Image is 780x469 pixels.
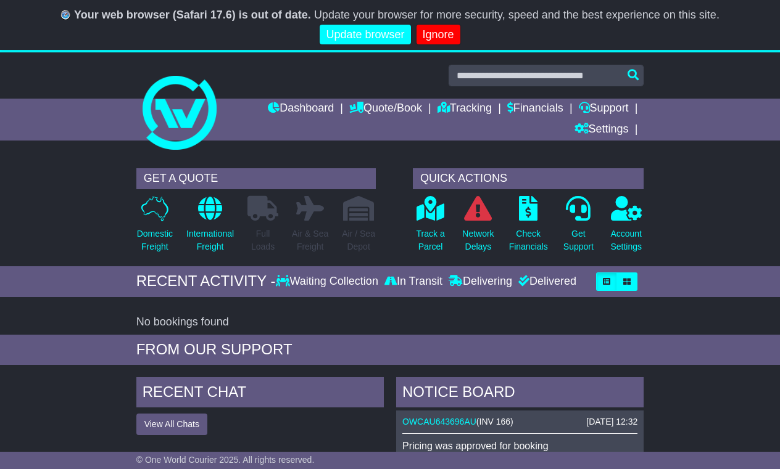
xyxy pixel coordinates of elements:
[381,275,446,288] div: In Transit
[509,227,548,253] p: Check Financials
[579,99,629,120] a: Support
[292,227,328,253] p: Air & Sea Freight
[349,99,422,120] a: Quote/Book
[416,195,446,260] a: Track aParcel
[136,414,207,435] button: View All Chats
[247,227,278,253] p: Full Loads
[402,417,476,426] a: OWCAU643696AU
[186,195,234,260] a: InternationalFreight
[610,195,642,260] a: AccountSettings
[462,195,494,260] a: NetworkDelays
[276,275,381,288] div: Waiting Collection
[320,25,410,45] a: Update browser
[396,377,644,410] div: NOTICE BOARD
[446,275,515,288] div: Delivering
[515,275,576,288] div: Delivered
[136,377,384,410] div: RECENT CHAT
[136,341,644,359] div: FROM OUR SUPPORT
[137,227,173,253] p: Domestic Freight
[342,227,375,253] p: Air / Sea Depot
[136,316,644,329] div: No bookings found
[136,195,173,260] a: DomesticFreight
[563,195,594,260] a: GetSupport
[508,195,549,260] a: CheckFinancials
[136,168,376,189] div: GET A QUOTE
[417,227,445,253] p: Track a Parcel
[575,120,629,141] a: Settings
[479,417,511,426] span: INV 166
[438,99,492,120] a: Tracking
[314,9,720,21] span: Update your browser for more security, speed and the best experience on this site.
[402,417,637,427] div: ( )
[402,440,637,463] p: Pricing was approved for booking OWCAU643696AU.
[74,9,311,21] b: Your web browser (Safari 17.6) is out of date.
[563,227,594,253] p: Get Support
[417,25,460,45] a: Ignore
[136,272,276,290] div: RECENT ACTIVITY -
[186,227,234,253] p: International Freight
[507,99,563,120] a: Financials
[136,455,315,465] span: © One World Courier 2025. All rights reserved.
[610,227,642,253] p: Account Settings
[586,417,637,427] div: [DATE] 12:32
[413,168,644,189] div: QUICK ACTIONS
[268,99,334,120] a: Dashboard
[462,227,494,253] p: Network Delays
